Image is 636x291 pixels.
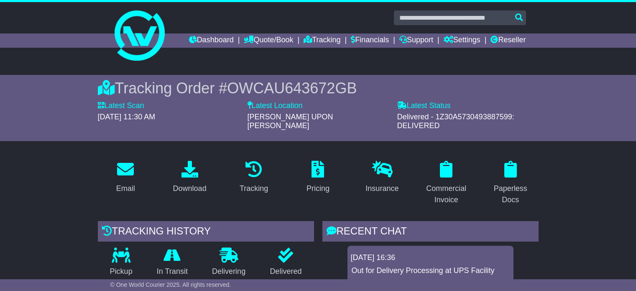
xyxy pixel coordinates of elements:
span: [DATE] 11:30 AM [98,113,156,121]
label: Latest Location [248,101,303,111]
div: Email [116,183,135,194]
a: Quote/Book [244,33,293,48]
p: In Transit [145,267,200,276]
div: Tracking history [98,221,314,244]
span: Delivered - 1Z30A5730493887599: DELIVERED [397,113,514,130]
a: Pricing [301,158,335,197]
a: Paperless Docs [483,158,538,209]
div: Pricing [307,183,329,194]
span: [PERSON_NAME] UPON [PERSON_NAME] [248,113,333,130]
div: Paperless Docs [488,183,533,206]
label: Latest Scan [98,101,144,111]
a: Financials [351,33,389,48]
div: [DATE] 16:36 [351,253,510,263]
a: Commercial Invoice [419,158,474,209]
div: Commercial Invoice [424,183,469,206]
div: Insurance [365,183,398,194]
div: Tracking [240,183,268,194]
p: Pickup [98,267,145,276]
span: © One World Courier 2025. All rights reserved. [110,281,231,288]
div: Tracking Order # [98,79,539,97]
span: OWCAU643672GB [227,80,357,97]
a: Tracking [234,158,273,197]
div: Download [173,183,207,194]
a: Tracking [304,33,340,48]
a: Insurance [360,158,404,197]
p: Out for Delivery Processing at UPS Facility [352,266,509,276]
a: Reseller [490,33,526,48]
a: Support [399,33,433,48]
p: Delivered [258,267,314,276]
div: RECENT CHAT [322,221,539,244]
a: Settings [444,33,480,48]
a: Dashboard [189,33,234,48]
p: Delivering [200,267,258,276]
a: Download [168,158,212,197]
label: Latest Status [397,101,451,111]
a: Email [111,158,140,197]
